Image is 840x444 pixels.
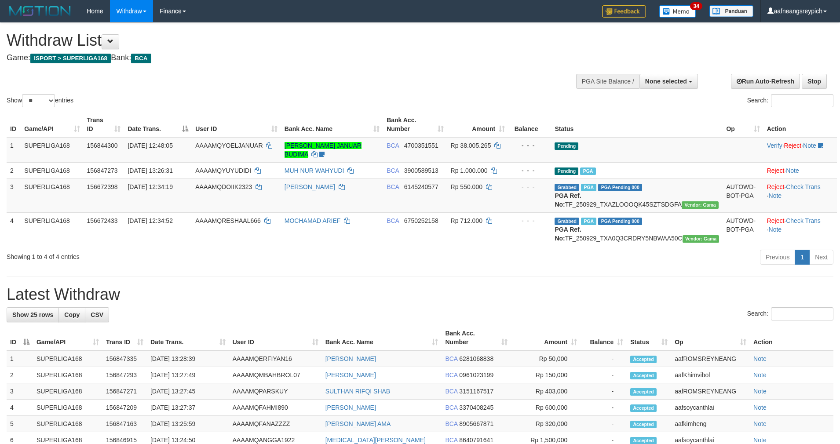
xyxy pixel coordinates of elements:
[511,367,581,383] td: Rp 150,000
[581,416,627,432] td: -
[21,112,83,137] th: Game/API: activate to sort column ascending
[325,355,376,362] a: [PERSON_NAME]
[7,212,21,246] td: 4
[508,112,551,137] th: Balance
[229,367,322,383] td: AAAAMQMBAHBROL07
[630,388,657,396] span: Accepted
[767,142,782,149] a: Verify
[7,400,33,416] td: 4
[442,325,511,350] th: Bank Acc. Number: activate to sort column ascending
[147,325,229,350] th: Date Trans.: activate to sort column ascending
[763,178,837,212] td: · ·
[771,94,833,107] input: Search:
[195,167,251,174] span: AAAAMQYUYUDIDI
[147,416,229,432] td: [DATE] 13:25:59
[723,212,763,246] td: AUTOWD-BOT-PGA
[87,217,118,224] span: 156672433
[551,212,723,246] td: TF_250929_TXA0Q3CRDRY5NBWAA50C
[551,178,723,212] td: TF_250929_TXAZLOOOQK45SZTSDGFA
[21,137,83,163] td: SUPERLIGA168
[404,217,438,224] span: Copy 6750252158 to clipboard
[750,325,833,350] th: Action
[747,307,833,320] label: Search:
[511,416,581,432] td: Rp 320,000
[763,162,837,178] td: ·
[763,137,837,163] td: · ·
[33,350,102,367] td: SUPERLIGA168
[30,54,111,63] span: ISPORT > SUPERLIGA168
[671,350,750,367] td: aafROMSREYNEANG
[7,94,73,107] label: Show entries
[128,142,172,149] span: [DATE] 12:48:05
[445,371,457,378] span: BCA
[459,371,493,378] span: Copy 0961023199 to clipboard
[87,183,118,190] span: 156672398
[7,307,59,322] a: Show 25 rows
[285,142,362,158] a: [PERSON_NAME] JANUAR BUDIMA
[195,142,263,149] span: AAAAMQYOELJANUAR
[511,325,581,350] th: Amount: activate to sort column ascending
[147,367,229,383] td: [DATE] 13:27:49
[511,400,581,416] td: Rp 600,000
[102,367,147,383] td: 156847293
[229,416,322,432] td: AAAAMQFANAZZZZ
[709,5,753,17] img: panduan.png
[459,420,493,427] span: Copy 8905667871 to clipboard
[512,182,548,191] div: - - -
[33,416,102,432] td: SUPERLIGA168
[747,94,833,107] label: Search:
[147,400,229,416] td: [DATE] 13:27:37
[459,404,493,411] span: Copy 3370408245 to clipboard
[639,74,698,89] button: None selected
[795,250,810,265] a: 1
[769,226,782,233] a: Note
[802,74,827,89] a: Stop
[671,325,750,350] th: Op: activate to sort column ascending
[445,404,457,411] span: BCA
[723,112,763,137] th: Op: activate to sort column ascending
[671,367,750,383] td: aafKhimvibol
[784,142,802,149] a: Reject
[7,178,21,212] td: 3
[7,367,33,383] td: 2
[281,112,383,137] th: Bank Acc. Name: activate to sort column ascending
[131,54,151,63] span: BCA
[753,371,767,378] a: Note
[598,184,642,191] span: PGA Pending
[512,166,548,175] div: - - -
[767,217,785,224] a: Reject
[512,141,548,150] div: - - -
[195,217,261,224] span: AAAAMQRESHAAL666
[84,112,124,137] th: Trans ID: activate to sort column ascending
[33,383,102,400] td: SUPERLIGA168
[387,142,399,149] span: BCA
[763,212,837,246] td: · ·
[21,162,83,178] td: SUPERLIGA168
[683,235,719,243] span: Vendor URL: https://trx31.1velocity.biz
[630,372,657,379] span: Accepted
[102,383,147,400] td: 156847271
[809,250,833,265] a: Next
[147,350,229,367] td: [DATE] 13:28:39
[769,192,782,199] a: Note
[21,178,83,212] td: SUPERLIGA168
[731,74,800,89] a: Run Auto-Refresh
[325,404,376,411] a: [PERSON_NAME]
[459,388,493,395] span: Copy 3151167517 to clipboard
[128,183,172,190] span: [DATE] 12:34:19
[124,112,192,137] th: Date Trans.: activate to sort column descending
[671,416,750,432] td: aafkimheng
[555,226,581,242] b: PGA Ref. No:
[767,183,785,190] a: Reject
[581,400,627,416] td: -
[803,142,816,149] a: Note
[7,286,833,303] h1: Latest Withdraw
[64,311,80,318] span: Copy
[786,183,821,190] a: Check Trans
[445,420,457,427] span: BCA
[671,383,750,400] td: aafROMSREYNEANG
[147,383,229,400] td: [DATE] 13:27:45
[753,355,767,362] a: Note
[404,142,438,149] span: Copy 4700351551 to clipboard
[445,388,457,395] span: BCA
